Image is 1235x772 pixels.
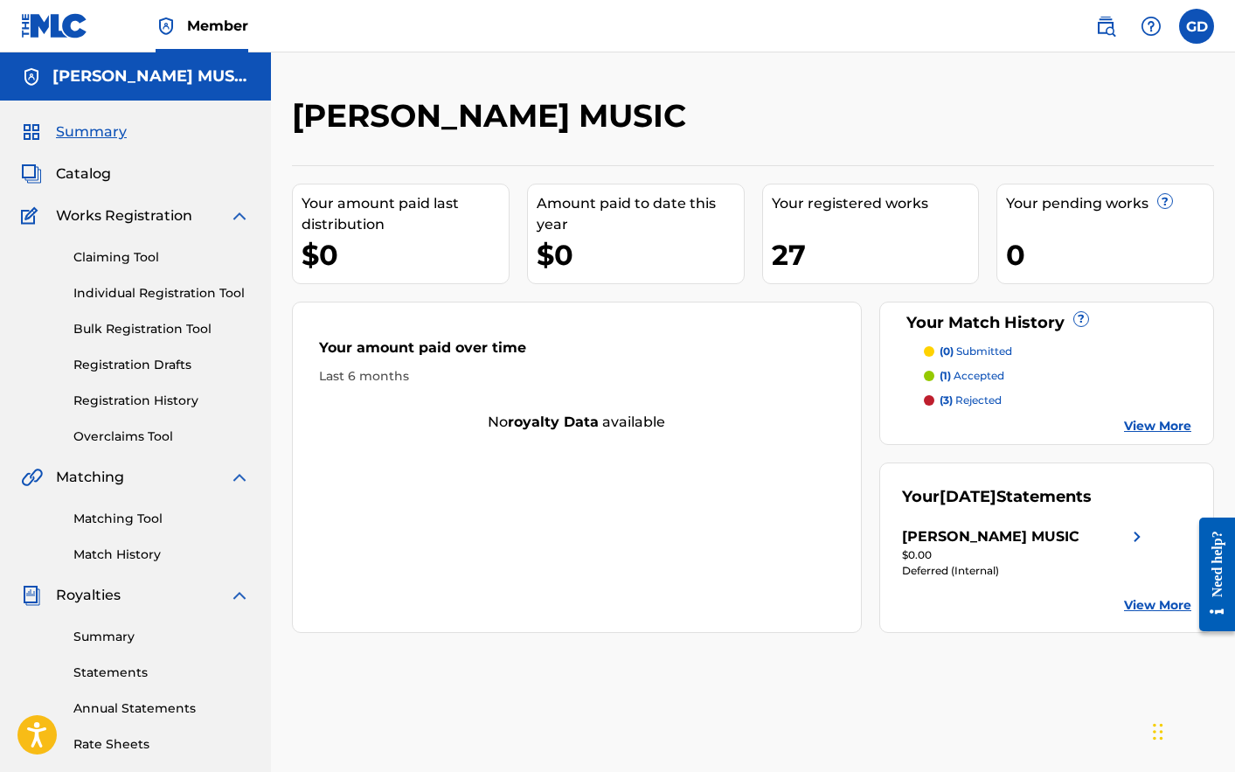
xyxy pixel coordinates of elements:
[1124,417,1191,435] a: View More
[73,392,250,410] a: Registration History
[508,414,599,430] strong: royalty data
[73,284,250,303] a: Individual Registration Tool
[21,163,111,184] a: CatalogCatalog
[1088,9,1123,44] a: Public Search
[1127,526,1148,547] img: right chevron icon
[21,66,42,87] img: Accounts
[1006,235,1213,275] div: 0
[940,344,1012,359] p: submitted
[56,585,121,606] span: Royalties
[902,526,1079,547] div: [PERSON_NAME] MUSIC
[1074,312,1088,326] span: ?
[1179,9,1214,44] div: User Menu
[73,320,250,338] a: Bulk Registration Tool
[940,393,953,407] span: (3)
[537,193,744,235] div: Amount paid to date this year
[1153,706,1163,758] div: Drag
[21,13,88,38] img: MLC Logo
[56,122,127,143] span: Summary
[52,66,250,87] h5: DELCORE MUSIC
[902,311,1191,335] div: Your Match History
[1148,688,1235,772] iframe: Chat Widget
[56,467,124,488] span: Matching
[21,585,42,606] img: Royalties
[73,664,250,682] a: Statements
[293,412,861,433] div: No available
[73,356,250,374] a: Registration Drafts
[1158,194,1172,208] span: ?
[21,467,43,488] img: Matching
[229,585,250,606] img: expand
[156,16,177,37] img: Top Rightsholder
[21,122,42,143] img: Summary
[319,337,835,367] div: Your amount paid over time
[73,248,250,267] a: Claiming Tool
[187,16,248,36] span: Member
[940,487,996,506] span: [DATE]
[902,526,1148,579] a: [PERSON_NAME] MUSICright chevron icon$0.00Deferred (Internal)
[73,699,250,718] a: Annual Statements
[21,205,44,226] img: Works Registration
[940,393,1002,408] p: rejected
[902,547,1148,563] div: $0.00
[73,428,250,446] a: Overclaims Tool
[940,368,1004,384] p: accepted
[1095,16,1116,37] img: search
[319,367,835,386] div: Last 6 months
[1124,596,1191,615] a: View More
[1006,193,1213,214] div: Your pending works
[1141,16,1162,37] img: help
[229,205,250,226] img: expand
[940,344,954,358] span: (0)
[772,193,979,214] div: Your registered works
[1134,9,1169,44] div: Help
[902,485,1092,509] div: Your Statements
[73,735,250,754] a: Rate Sheets
[73,510,250,528] a: Matching Tool
[924,344,1191,359] a: (0) submitted
[902,563,1148,579] div: Deferred (Internal)
[924,393,1191,408] a: (3) rejected
[302,235,509,275] div: $0
[56,163,111,184] span: Catalog
[73,546,250,564] a: Match History
[292,96,695,136] h2: [PERSON_NAME] MUSIC
[73,628,250,646] a: Summary
[21,163,42,184] img: Catalog
[924,368,1191,384] a: (1) accepted
[940,369,951,382] span: (1)
[56,205,192,226] span: Works Registration
[537,235,744,275] div: $0
[229,467,250,488] img: expand
[302,193,509,235] div: Your amount paid last distribution
[772,235,979,275] div: 27
[1186,504,1235,645] iframe: Resource Center
[21,122,127,143] a: SummarySummary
